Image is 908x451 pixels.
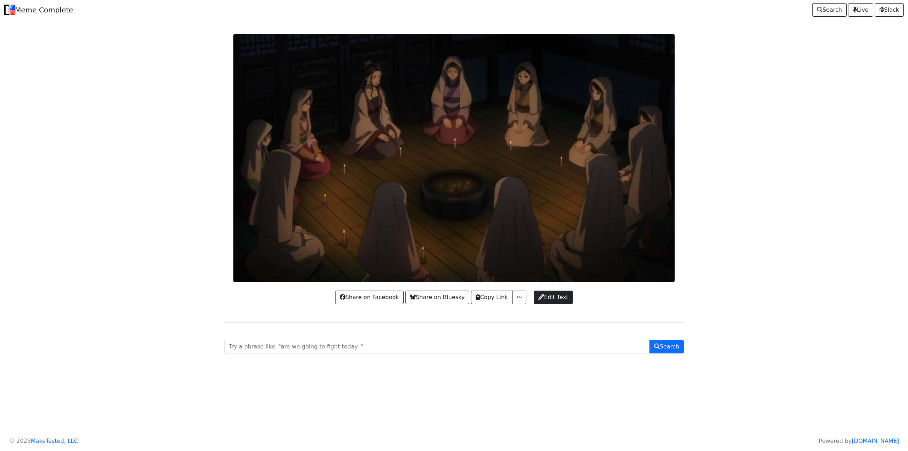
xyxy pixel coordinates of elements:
span: Slack [879,6,899,14]
button: Search [649,340,684,353]
button: Copy Link [471,291,512,304]
p: Powered by [819,437,899,445]
a: Live [848,3,873,17]
a: Share on Facebook [335,291,404,304]
span: Share on Bluesky [410,293,465,302]
a: Slack [875,3,904,17]
img: Meme Complete [4,5,15,15]
input: Try a phrase like〝are we going to fight today〞 [224,340,650,353]
span: Share on Facebook [340,293,399,302]
a: Search [812,3,847,17]
a: Meme Complete [4,3,73,17]
span: Edit Text [538,293,568,302]
a: [DOMAIN_NAME] [852,438,899,444]
a: Edit Text [534,291,573,304]
span: Search [817,6,842,14]
p: © 2025 [9,437,78,445]
a: MakeTested, LLC [31,438,78,444]
span: Live [853,6,869,14]
a: Share on Bluesky [405,291,469,304]
span: Search [654,342,679,351]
